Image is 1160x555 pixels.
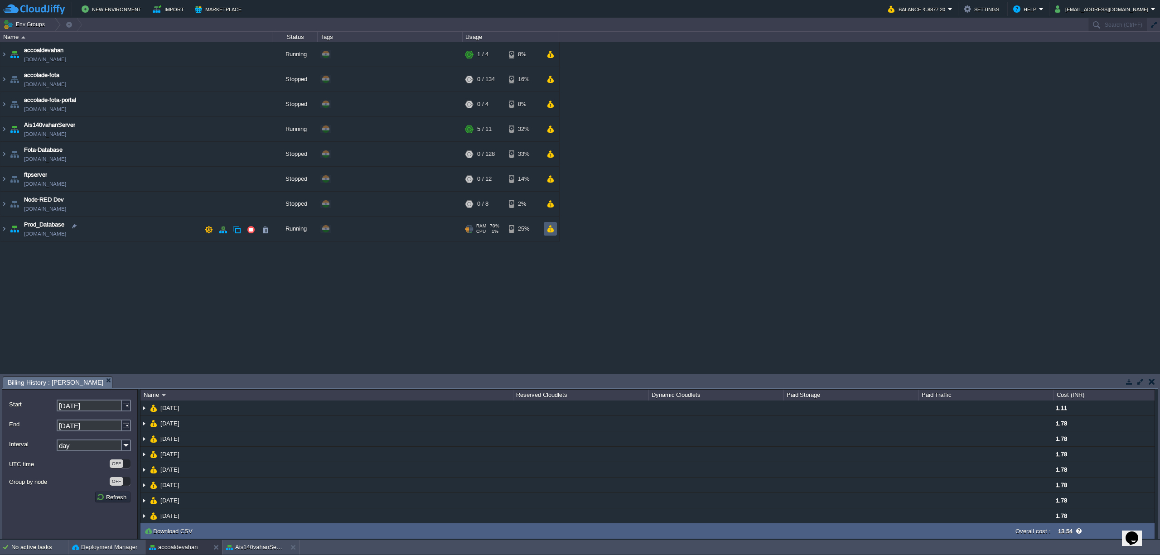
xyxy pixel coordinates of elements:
button: accoaldevahan [149,543,198,552]
a: accolade-fota [24,71,59,80]
img: AMDAwAAAACH5BAEAAAAALAAAAAABAAEAAAICRAEAOw== [0,92,8,116]
button: New Environment [82,4,144,14]
img: AMDAwAAAACH5BAEAAAAALAAAAAABAAEAAAICRAEAOw== [140,462,148,477]
span: RAM [476,223,486,229]
a: accoaldevahan [24,46,63,55]
img: AMDAwAAAACH5BAEAAAAALAAAAAABAAEAAAICRAEAOw== [150,462,157,477]
a: [DOMAIN_NAME] [24,55,66,64]
a: Prod_Database [24,220,64,229]
a: [DOMAIN_NAME] [24,204,66,213]
span: [DOMAIN_NAME] [24,229,66,238]
span: 1.78 [1056,497,1067,504]
button: Marketplace [195,4,244,14]
img: AMDAwAAAACH5BAEAAAAALAAAAAABAAEAAAICRAEAOw== [150,431,157,446]
span: Billing History : [PERSON_NAME] [8,377,103,388]
div: Running [272,217,318,241]
label: Interval [9,439,56,449]
img: AMDAwAAAACH5BAEAAAAALAAAAAABAAEAAAICRAEAOw== [140,447,148,462]
img: AMDAwAAAACH5BAEAAAAALAAAAAABAAEAAAICRAEAOw== [8,117,21,141]
img: AMDAwAAAACH5BAEAAAAALAAAAAABAAEAAAICRAEAOw== [0,217,8,241]
button: [EMAIL_ADDRESS][DOMAIN_NAME] [1055,4,1151,14]
div: Paid Storage [784,390,918,401]
img: AMDAwAAAACH5BAEAAAAALAAAAAABAAEAAAICRAEAOw== [162,394,166,396]
a: [DATE] [159,450,181,458]
label: End [9,420,56,429]
img: AMDAwAAAACH5BAEAAAAALAAAAAABAAEAAAICRAEAOw== [150,401,157,415]
img: AMDAwAAAACH5BAEAAAAALAAAAAABAAEAAAICRAEAOw== [0,117,8,141]
div: 8% [509,92,538,116]
div: 0 / 4 [477,92,488,116]
div: Name [141,390,513,401]
div: 8% [509,42,538,67]
img: AMDAwAAAACH5BAEAAAAALAAAAAABAAEAAAICRAEAOw== [140,508,148,523]
img: AMDAwAAAACH5BAEAAAAALAAAAAABAAEAAAICRAEAOw== [8,42,21,67]
div: Tags [318,32,462,42]
div: Running [272,117,318,141]
img: AMDAwAAAACH5BAEAAAAALAAAAAABAAEAAAICRAEAOw== [140,401,148,415]
button: Download CSV [144,527,195,535]
img: AMDAwAAAACH5BAEAAAAALAAAAAABAAEAAAICRAEAOw== [8,167,21,191]
div: 5 / 11 [477,117,492,141]
button: Env Groups [3,18,48,31]
img: AMDAwAAAACH5BAEAAAAALAAAAAABAAEAAAICRAEAOw== [0,192,8,216]
img: AMDAwAAAACH5BAEAAAAALAAAAAABAAEAAAICRAEAOw== [150,508,157,523]
div: Stopped [272,192,318,216]
div: Paid Traffic [919,390,1054,401]
img: AMDAwAAAACH5BAEAAAAALAAAAAABAAEAAAICRAEAOw== [8,217,21,241]
img: AMDAwAAAACH5BAEAAAAALAAAAAABAAEAAAICRAEAOw== [0,67,8,92]
div: 0 / 12 [477,167,492,191]
span: accolade-fota-portal [24,96,76,105]
a: [DATE] [159,404,181,412]
div: Stopped [272,167,318,191]
div: 33% [509,142,538,166]
div: 1 / 4 [477,42,488,67]
span: 70% [490,223,499,229]
img: AMDAwAAAACH5BAEAAAAALAAAAAABAAEAAAICRAEAOw== [150,478,157,492]
iframe: chat widget [1122,519,1151,546]
div: Status [273,32,317,42]
a: [DOMAIN_NAME] [24,130,66,139]
div: 0 / 128 [477,142,495,166]
div: 0 / 8 [477,192,488,216]
div: Stopped [272,92,318,116]
span: 1.78 [1056,451,1067,458]
span: 1.11 [1056,405,1067,411]
div: Stopped [272,142,318,166]
div: 16% [509,67,538,92]
img: AMDAwAAAACH5BAEAAAAALAAAAAABAAEAAAICRAEAOw== [140,431,148,446]
img: AMDAwAAAACH5BAEAAAAALAAAAAABAAEAAAICRAEAOw== [140,478,148,492]
a: Node-RED Dev [24,195,64,204]
a: [DATE] [159,481,181,489]
label: Group by node [9,477,109,487]
a: ftpserver [24,170,47,179]
a: [DOMAIN_NAME] [24,105,66,114]
label: Overall cost : [1015,528,1051,535]
span: CPU [476,229,486,234]
img: AMDAwAAAACH5BAEAAAAALAAAAAABAAEAAAICRAEAOw== [8,142,21,166]
img: AMDAwAAAACH5BAEAAAAALAAAAAABAAEAAAICRAEAOw== [150,493,157,508]
label: UTC time [9,459,109,469]
a: [DATE] [159,512,181,520]
span: [DATE] [159,466,181,473]
img: AMDAwAAAACH5BAEAAAAALAAAAAABAAEAAAICRAEAOw== [150,416,157,431]
div: No active tasks [11,540,68,555]
img: AMDAwAAAACH5BAEAAAAALAAAAAABAAEAAAICRAEAOw== [0,42,8,67]
a: [DATE] [159,497,181,504]
div: Usage [463,32,559,42]
img: CloudJiffy [3,4,65,15]
label: 13.54 [1058,528,1073,535]
span: 1.78 [1056,466,1067,473]
a: [DATE] [159,420,181,427]
span: Fota-Database [24,145,63,154]
div: 14% [509,167,538,191]
button: Refresh [97,493,129,501]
